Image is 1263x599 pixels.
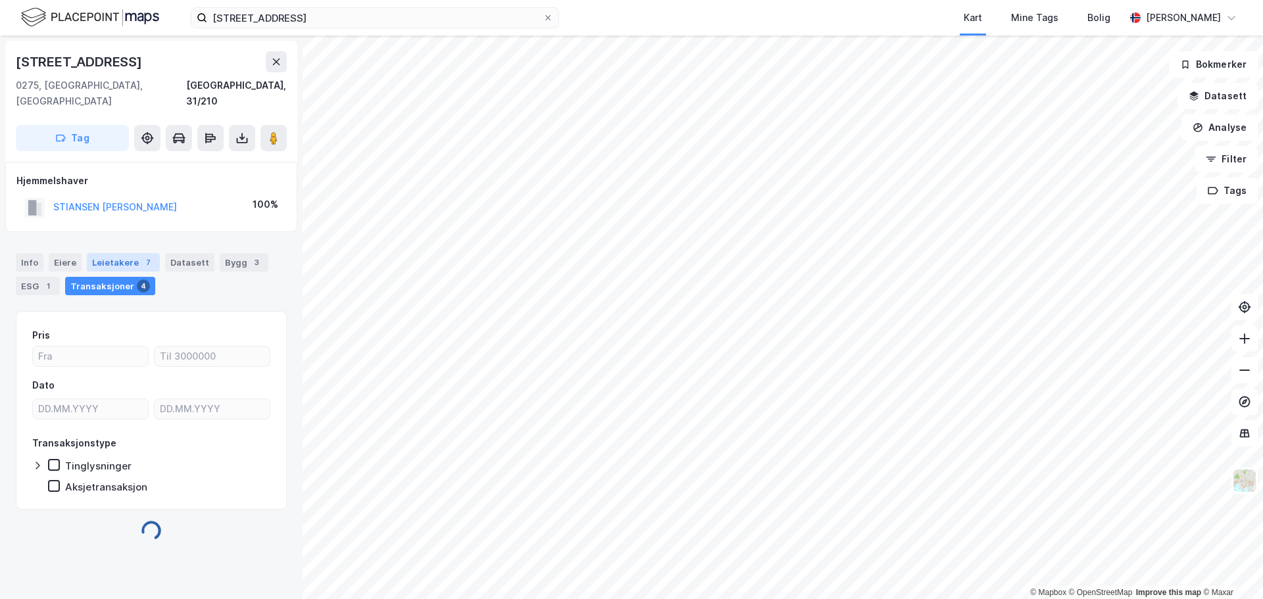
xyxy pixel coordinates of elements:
[964,10,982,26] div: Kart
[33,399,148,419] input: DD.MM.YYYY
[155,347,270,366] input: Til 3000000
[1030,588,1066,597] a: Mapbox
[32,377,55,393] div: Dato
[1197,536,1263,599] div: Kontrollprogram for chat
[21,6,159,29] img: logo.f888ab2527a4732fd821a326f86c7f29.svg
[32,435,116,451] div: Transaksjonstype
[1177,83,1258,109] button: Datasett
[1011,10,1058,26] div: Mine Tags
[65,277,155,295] div: Transaksjoner
[165,253,214,272] div: Datasett
[16,253,43,272] div: Info
[33,347,148,366] input: Fra
[1136,588,1201,597] a: Improve this map
[16,173,286,189] div: Hjemmelshaver
[1087,10,1110,26] div: Bolig
[1181,114,1258,141] button: Analyse
[137,279,150,293] div: 4
[16,78,186,109] div: 0275, [GEOGRAPHIC_DATA], [GEOGRAPHIC_DATA]
[87,253,160,272] div: Leietakere
[186,78,287,109] div: [GEOGRAPHIC_DATA], 31/210
[250,256,263,269] div: 3
[155,399,270,419] input: DD.MM.YYYY
[32,327,50,343] div: Pris
[220,253,268,272] div: Bygg
[1069,588,1133,597] a: OpenStreetMap
[141,520,162,541] img: spinner.a6d8c91a73a9ac5275cf975e30b51cfb.svg
[16,125,129,151] button: Tag
[65,481,147,493] div: Aksjetransaksjon
[16,51,145,72] div: [STREET_ADDRESS]
[141,256,155,269] div: 7
[16,277,60,295] div: ESG
[1197,178,1258,204] button: Tags
[1169,51,1258,78] button: Bokmerker
[41,279,55,293] div: 1
[1232,468,1257,493] img: Z
[1197,536,1263,599] iframe: Chat Widget
[1195,146,1258,172] button: Filter
[65,460,132,472] div: Tinglysninger
[207,8,543,28] input: Søk på adresse, matrikkel, gårdeiere, leietakere eller personer
[1146,10,1221,26] div: [PERSON_NAME]
[253,197,278,212] div: 100%
[49,253,82,272] div: Eiere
